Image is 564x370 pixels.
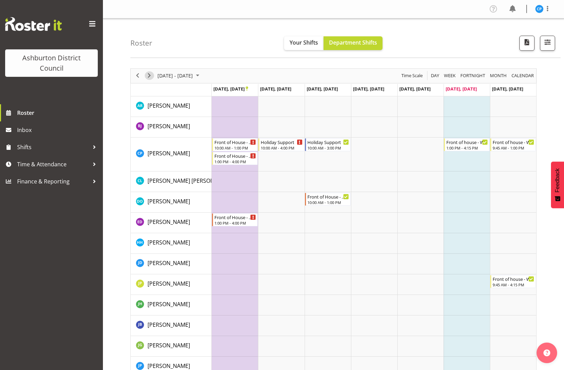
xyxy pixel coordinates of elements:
td: Charin Phumcharoen resource [131,138,212,171]
td: Barbara Jaine resource [131,117,212,138]
span: Shifts [17,142,89,152]
div: Holiday Support [261,139,302,145]
span: Week [443,71,456,80]
span: calendar [511,71,534,80]
span: [DATE], [DATE] [353,86,384,92]
a: [PERSON_NAME] [148,300,190,308]
span: Time Scale [401,71,423,80]
span: [DATE], [DATE] [307,86,338,92]
span: Fortnight [460,71,486,80]
button: Previous [133,71,142,80]
img: charin-phumcharoen11025.jpg [535,5,543,13]
a: [PERSON_NAME] [148,279,190,288]
td: Jenny Gill resource [131,336,212,357]
span: Your Shifts [290,39,318,46]
td: Jackie Driver resource [131,254,212,274]
a: [PERSON_NAME] [148,321,190,329]
a: [PERSON_NAME] [148,149,190,157]
span: [PERSON_NAME] [148,239,190,246]
div: Ashburton District Council [12,53,91,73]
div: Holiday Support [307,139,349,145]
span: [DATE] - [DATE] [157,71,193,80]
td: Esther Deans resource [131,213,212,233]
div: 10:00 AM - 1:00 PM [307,200,349,205]
div: previous period [132,69,143,83]
button: Timeline Month [489,71,508,80]
div: Front of house - Weekend [493,275,534,282]
span: [PERSON_NAME] [148,300,190,308]
div: 1:00 PM - 4:00 PM [214,159,256,164]
span: Inbox [17,125,99,135]
h4: Roster [130,39,152,47]
span: Feedback [554,168,561,192]
span: [DATE], [DATE] [213,86,248,92]
td: Andrew Rankin resource [131,96,212,117]
div: 10:00 AM - 3:00 PM [307,145,349,151]
div: Charin Phumcharoen"s event - Front of House - Weekday Begin From Monday, September 22, 2025 at 10... [212,138,258,151]
span: [PERSON_NAME] [148,198,190,205]
a: [PERSON_NAME] [148,259,190,267]
a: [PERSON_NAME] [148,122,190,130]
button: Time Scale [400,71,424,80]
span: [PERSON_NAME] [148,102,190,109]
button: Your Shifts [284,36,324,50]
span: Month [489,71,507,80]
div: 10:00 AM - 4:00 PM [261,145,302,151]
div: Front of House - Weekday [214,139,256,145]
span: Department Shifts [329,39,377,46]
div: 10:00 AM - 1:00 PM [214,145,256,151]
span: Time & Attendance [17,159,89,169]
td: Hannah Herbert-Olsen resource [131,233,212,254]
td: James Hope resource [131,295,212,315]
button: Next [145,71,154,80]
div: Charin Phumcharoen"s event - Front of house - Weekend Begin From Saturday, September 27, 2025 at ... [444,138,490,151]
button: Download a PDF of the roster according to the set date range. [519,36,534,51]
div: Charin Phumcharoen"s event - Holiday Support Begin From Tuesday, September 23, 2025 at 10:00:00 A... [258,138,304,151]
div: Front of House - Weekday [214,152,256,159]
img: help-xxl-2.png [543,349,550,356]
img: Rosterit website logo [5,17,62,31]
div: next period [143,69,155,83]
button: Department Shifts [324,36,383,50]
div: September 22 - 28, 2025 [155,69,203,83]
span: [PERSON_NAME] [148,150,190,157]
a: [PERSON_NAME] [148,238,190,247]
span: [DATE], [DATE] [399,86,431,92]
div: Charin Phumcharoen"s event - Holiday Support Begin From Wednesday, September 24, 2025 at 10:00:00... [305,138,351,151]
a: [PERSON_NAME] [PERSON_NAME] [148,177,234,185]
div: 1:00 PM - 4:00 PM [214,220,256,226]
td: Connor Lysaght resource [131,171,212,192]
button: Feedback - Show survey [551,162,564,208]
div: Front of House - Weekday [307,193,349,200]
a: [PERSON_NAME] [148,197,190,205]
button: September 2025 [156,71,202,80]
span: Day [430,71,440,80]
td: Denise O'Halloran resource [131,192,212,213]
div: 9:45 AM - 1:00 PM [493,145,534,151]
div: Charin Phumcharoen"s event - Front of House - Weekday Begin From Monday, September 22, 2025 at 1:... [212,152,258,165]
button: Timeline Week [443,71,457,80]
a: [PERSON_NAME] [148,362,190,370]
td: Jean Butt resource [131,315,212,336]
button: Timeline Day [430,71,440,80]
span: [DATE], [DATE] [492,86,523,92]
div: Front of house - Weekend [446,139,488,145]
div: Esther Deans"s event - Front of House - Weekday Begin From Monday, September 22, 2025 at 1:00:00 ... [212,213,258,226]
span: [PERSON_NAME] [148,342,190,349]
div: Charin Phumcharoen"s event - Front of house - Weekend Begin From Sunday, September 28, 2025 at 9:... [490,138,536,151]
button: Month [510,71,535,80]
div: 9:45 AM - 4:15 PM [493,282,534,287]
div: Jacqueline Paterson"s event - Front of house - Weekend Begin From Sunday, September 28, 2025 at 9... [490,275,536,288]
a: [PERSON_NAME] [148,218,190,226]
span: Roster [17,108,99,118]
button: Fortnight [459,71,486,80]
span: [DATE], [DATE] [260,86,291,92]
div: 1:00 PM - 4:15 PM [446,145,488,151]
span: Finance & Reporting [17,176,89,187]
div: Front of house - Weekend [493,139,534,145]
a: [PERSON_NAME] [148,341,190,349]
